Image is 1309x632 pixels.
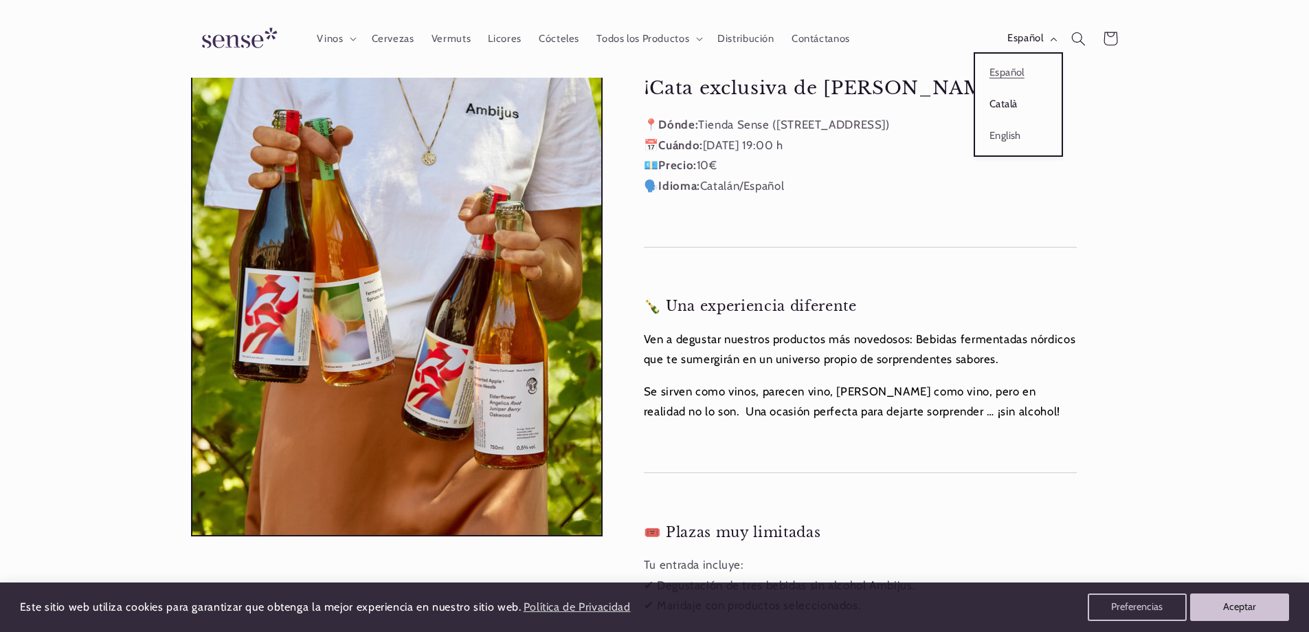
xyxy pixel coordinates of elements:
[717,32,774,45] span: Distribución
[658,118,698,131] strong: Dónde:
[658,158,696,172] strong: Precio:
[423,23,480,54] a: Vermuts
[709,23,783,54] a: Distribución
[186,22,607,536] media-gallery: Visor de la galería
[975,120,1062,152] a: English
[1190,593,1289,621] button: Aceptar
[20,600,522,613] span: Este sitio web utiliza cookies para garantizar que obtenga la mejor experiencia en nuestro sitio ...
[644,76,1077,100] h2: ¡Cata exclusiva de [PERSON_NAME]!
[644,115,1077,196] p: 📍 Tienda Sense ([STREET_ADDRESS]) 📅 [DATE] 19:00 h 💶 10€ 🗣️ Catalán/Español
[309,23,363,54] summary: Vinos
[783,23,858,54] a: Contáctanos
[644,524,1077,541] h3: 🎟️ Plazas muy limitadas
[658,179,700,193] strong: Idioma:
[530,23,588,54] a: Cócteles
[596,32,689,45] span: Todos los Productos
[588,23,709,54] summary: Todos los Productos
[792,32,850,45] span: Contáctanos
[488,32,521,45] span: Licores
[1063,23,1095,54] summary: Búsqueda
[432,32,471,45] span: Vermuts
[644,332,1076,367] span: Ven a degustar nuestros productos más novedosos: Bebidas fermentadas nórdicos que te sumergirán e...
[180,14,294,64] a: Sense
[521,596,632,620] a: Política de Privacidad (opens in a new tab)
[975,89,1062,120] a: Català
[372,32,414,45] span: Cervezas
[644,555,1077,616] p: Tu entrada incluye: ✔ Degustación de tres bebidas sin alcohol Ambijus. ✔ Maridaje con productos s...
[644,384,1060,419] span: Se sirven como vinos, parecen vino, [PERSON_NAME] como vino, pero en realidad no lo son. Una ocas...
[1088,593,1187,621] button: Preferencias
[317,32,343,45] span: Vinos
[186,19,289,58] img: Sense
[1007,32,1043,47] span: Español
[480,23,530,54] a: Licores
[539,32,579,45] span: Cócteles
[975,58,1062,89] a: Español
[363,23,423,54] a: Cervezas
[998,25,1062,52] button: Español
[658,138,702,152] strong: Cuándo:
[644,298,1077,316] h3: 🍾 Una experiencia diferente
